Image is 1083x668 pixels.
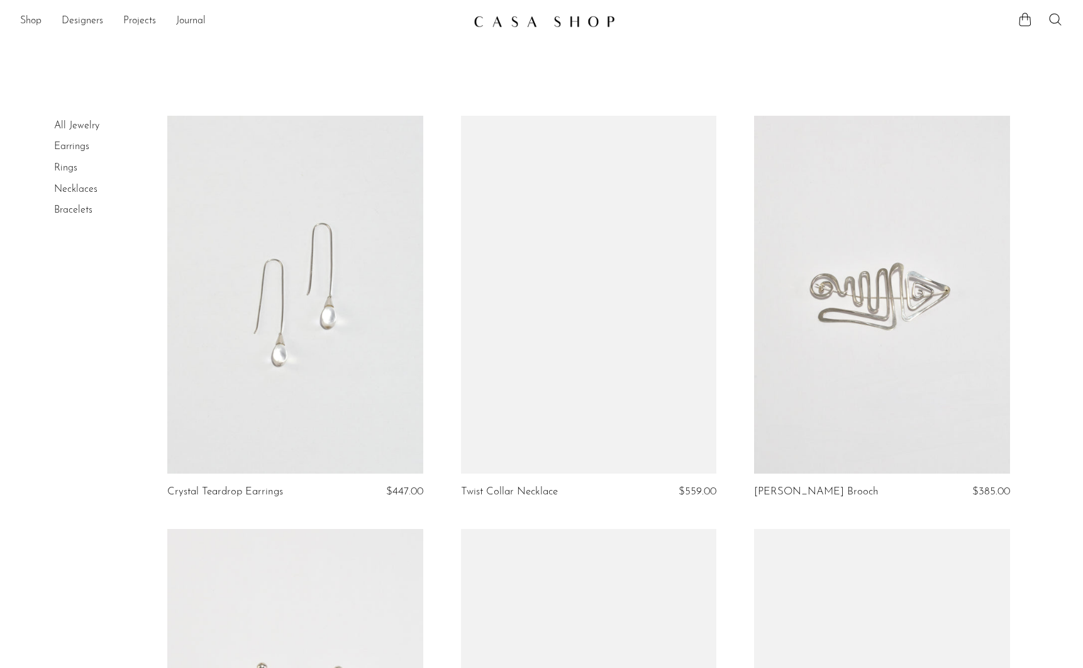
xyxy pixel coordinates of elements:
[754,486,879,498] a: [PERSON_NAME] Brooch
[20,11,464,32] nav: Desktop navigation
[679,486,716,497] span: $559.00
[54,184,97,194] a: Necklaces
[20,11,464,32] ul: NEW HEADER MENU
[54,205,92,215] a: Bracelets
[386,486,423,497] span: $447.00
[62,13,103,30] a: Designers
[20,13,42,30] a: Shop
[54,142,89,152] a: Earrings
[972,486,1010,497] span: $385.00
[54,163,77,173] a: Rings
[176,13,206,30] a: Journal
[461,486,558,498] a: Twist Collar Necklace
[54,121,99,131] a: All Jewelry
[123,13,156,30] a: Projects
[167,486,283,498] a: Crystal Teardrop Earrings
